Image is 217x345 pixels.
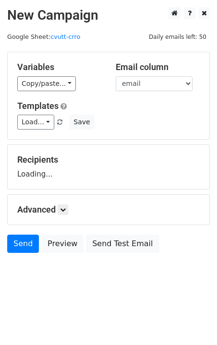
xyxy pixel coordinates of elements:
a: Daily emails left: 50 [145,33,210,40]
a: cvutt-crro [50,33,80,40]
span: Daily emails left: 50 [145,32,210,42]
small: Google Sheet: [7,33,80,40]
a: Send Test Email [86,235,159,253]
a: Send [7,235,39,253]
h5: Variables [17,62,101,72]
div: Loading... [17,155,200,179]
a: Copy/paste... [17,76,76,91]
h5: Advanced [17,204,200,215]
a: Templates [17,101,59,111]
a: Load... [17,115,54,130]
a: Preview [41,235,84,253]
button: Save [69,115,94,130]
h5: Recipients [17,155,200,165]
h5: Email column [116,62,200,72]
h2: New Campaign [7,7,210,24]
